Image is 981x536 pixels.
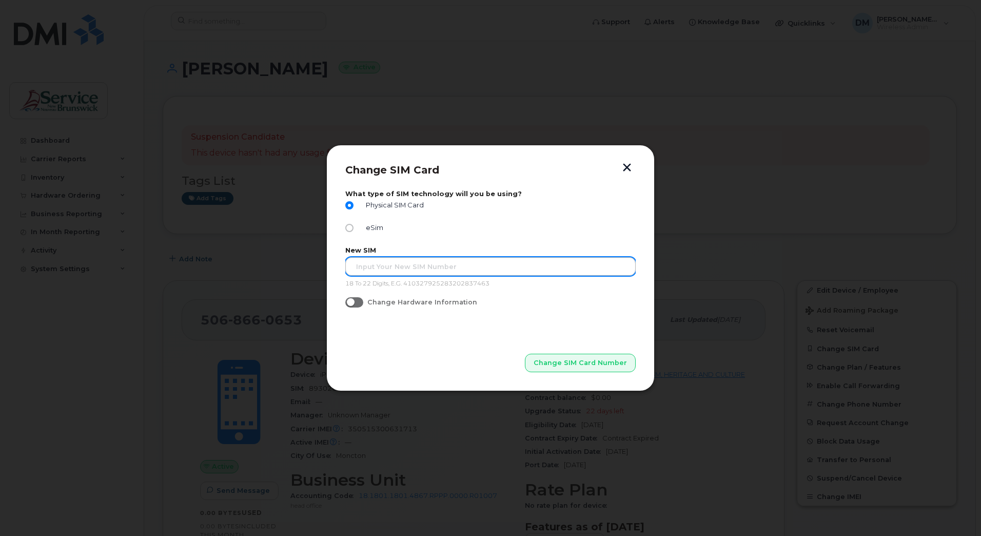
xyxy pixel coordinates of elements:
span: Physical SIM Card [362,201,424,209]
p: 18 To 22 Digits, E.G. 410327925283202837463 [345,280,636,288]
label: New SIM [345,246,636,254]
label: What type of SIM technology will you be using? [345,190,636,198]
input: Change Hardware Information [345,297,354,305]
input: eSim [345,224,354,232]
input: Input Your New SIM Number [345,257,636,276]
input: Physical SIM Card [345,201,354,209]
span: Change Hardware Information [367,298,477,306]
span: eSim [362,224,383,232]
span: Change SIM Card [345,164,439,176]
button: Change SIM Card Number [525,354,636,372]
span: Change SIM Card Number [534,358,627,368]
